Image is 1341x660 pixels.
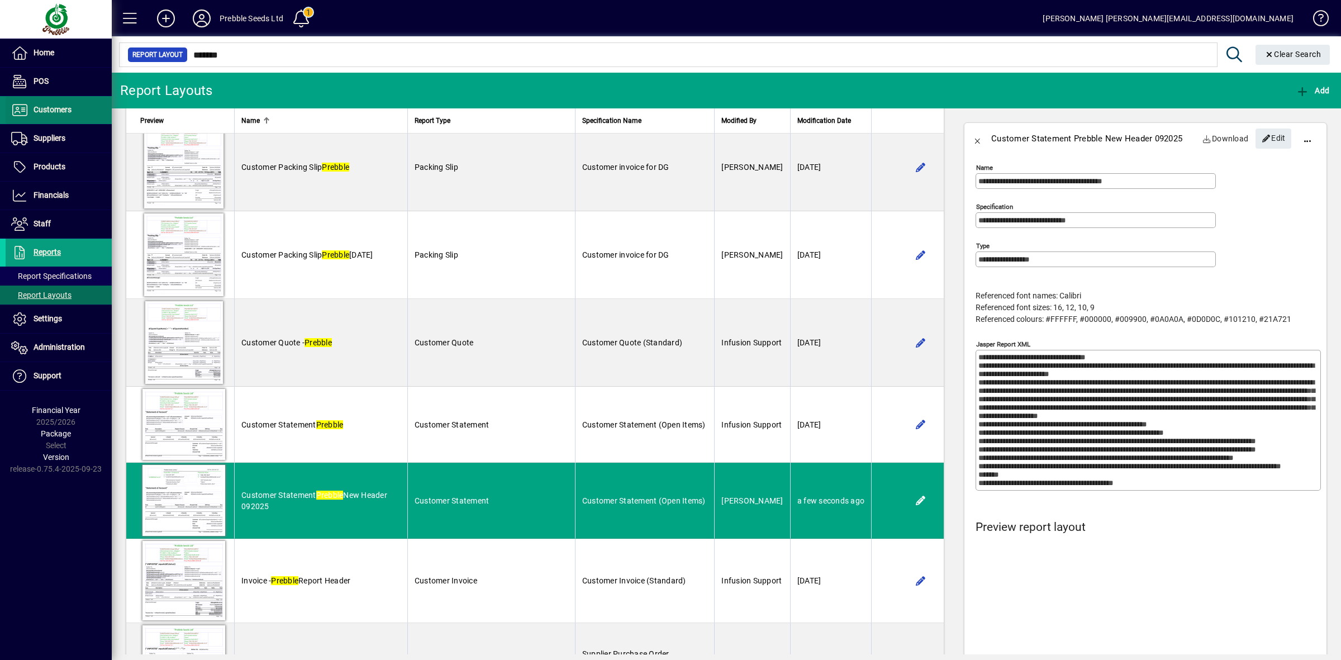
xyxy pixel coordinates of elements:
a: Home [6,39,112,67]
div: Specification Name [582,115,708,127]
span: Referenced font names: Calibri [976,291,1081,300]
span: Customer Packing Slip [DATE] [241,250,373,259]
div: [PERSON_NAME] [PERSON_NAME][EMAIL_ADDRESS][DOMAIN_NAME] [1043,10,1294,27]
span: Customer Invoice (Standard) [582,576,686,585]
span: [PERSON_NAME] [721,163,783,172]
em: Prebble [322,163,349,172]
div: Name [241,115,401,127]
a: Suppliers [6,125,112,153]
span: Settings [34,314,62,323]
span: Customer Statement [241,420,343,429]
div: Prebble Seeds Ltd [220,10,283,27]
span: Specification Name [582,115,641,127]
span: Name [241,115,260,127]
a: Customers [6,96,112,124]
span: Financials [34,191,69,200]
span: Products [34,162,65,171]
span: Referenced font sizes: 16, 12, 10, 9 [976,303,1095,312]
span: [PERSON_NAME] [721,496,783,505]
div: Customer Statement Prebble New Header 092025 [991,130,1182,148]
td: [DATE] [790,211,871,299]
span: Home [34,48,54,57]
span: Report Layout [132,49,183,60]
button: Edit [912,416,930,434]
span: Infusion Support [721,420,782,429]
div: Modification Date [797,115,864,127]
span: Customer Statement New Header 092025 [241,491,387,511]
span: Referenced colours: #FFFFFF, #000000, #009900, #0A0A0A, #0D0D0C, #101210, #21A721 [976,315,1291,324]
mat-label: Specification [976,203,1013,211]
span: Customer Packing Slip [241,163,349,172]
a: POS [6,68,112,96]
button: Edit [912,158,930,176]
span: POS [34,77,49,86]
span: Administration [34,343,85,352]
a: Download [1198,129,1253,149]
span: Customer Quote [415,338,474,347]
button: More options [1294,125,1321,152]
a: Report Specifications [6,267,112,286]
span: [PERSON_NAME] [721,250,783,259]
em: Prebble [316,491,344,500]
span: Package [41,429,71,438]
span: Reports [34,248,61,257]
a: Support [6,362,112,390]
button: Profile [184,8,220,29]
span: Version [43,453,69,462]
span: Invoice - Report Header [241,576,350,585]
button: Edit [912,492,930,510]
em: Prebble [316,420,344,429]
span: Edit [1262,129,1286,148]
button: Edit [1256,129,1291,149]
span: Download [1202,130,1249,148]
a: Products [6,153,112,181]
button: Edit [912,334,930,352]
span: Modified By [721,115,757,127]
a: Knowledge Base [1305,2,1327,39]
a: Administration [6,334,112,362]
span: Modification Date [797,115,851,127]
span: Staff [34,219,51,228]
span: Report Type [415,115,450,127]
button: Add [1293,80,1332,101]
button: Clear [1256,45,1330,65]
span: Customer Quote - [241,338,332,347]
a: Settings [6,305,112,333]
button: Add [148,8,184,29]
em: Prebble [271,576,298,585]
td: [DATE] [790,387,871,463]
span: Packing Slip [415,163,458,172]
span: Packing Slip [415,250,458,259]
span: Customer Invoice [415,576,477,585]
div: Report Type [415,115,568,127]
td: a few seconds ago [790,463,871,539]
span: Preview [140,115,164,127]
button: Edit [912,246,930,264]
a: Staff [6,210,112,238]
span: Customer Quote (Standard) [582,338,682,347]
button: Back [964,125,991,152]
span: Suppliers [34,134,65,143]
a: Report Layouts [6,286,112,305]
mat-label: Jasper Report XML [976,340,1030,348]
mat-label: Name [976,164,993,172]
span: Financial Year [32,406,80,415]
em: Prebble [322,250,349,259]
span: Infusion Support [721,338,782,347]
span: Customer Statement [415,420,489,429]
span: Support [34,371,61,380]
button: Edit [912,572,930,590]
div: Report Layouts [120,82,213,99]
td: [DATE] [790,539,871,623]
td: [DATE] [790,124,871,211]
span: Customer Statement (Open Items) [582,496,706,505]
span: Customers [34,105,72,114]
span: Clear Search [1264,50,1321,59]
span: Customer Statement (Open Items) [582,420,706,429]
span: Report Layouts [11,291,72,300]
span: Report Specifications [11,272,92,281]
em: Prebble [305,338,332,347]
span: Customer invoice for DG [582,163,669,172]
span: Customer invoice for DG [582,250,669,259]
